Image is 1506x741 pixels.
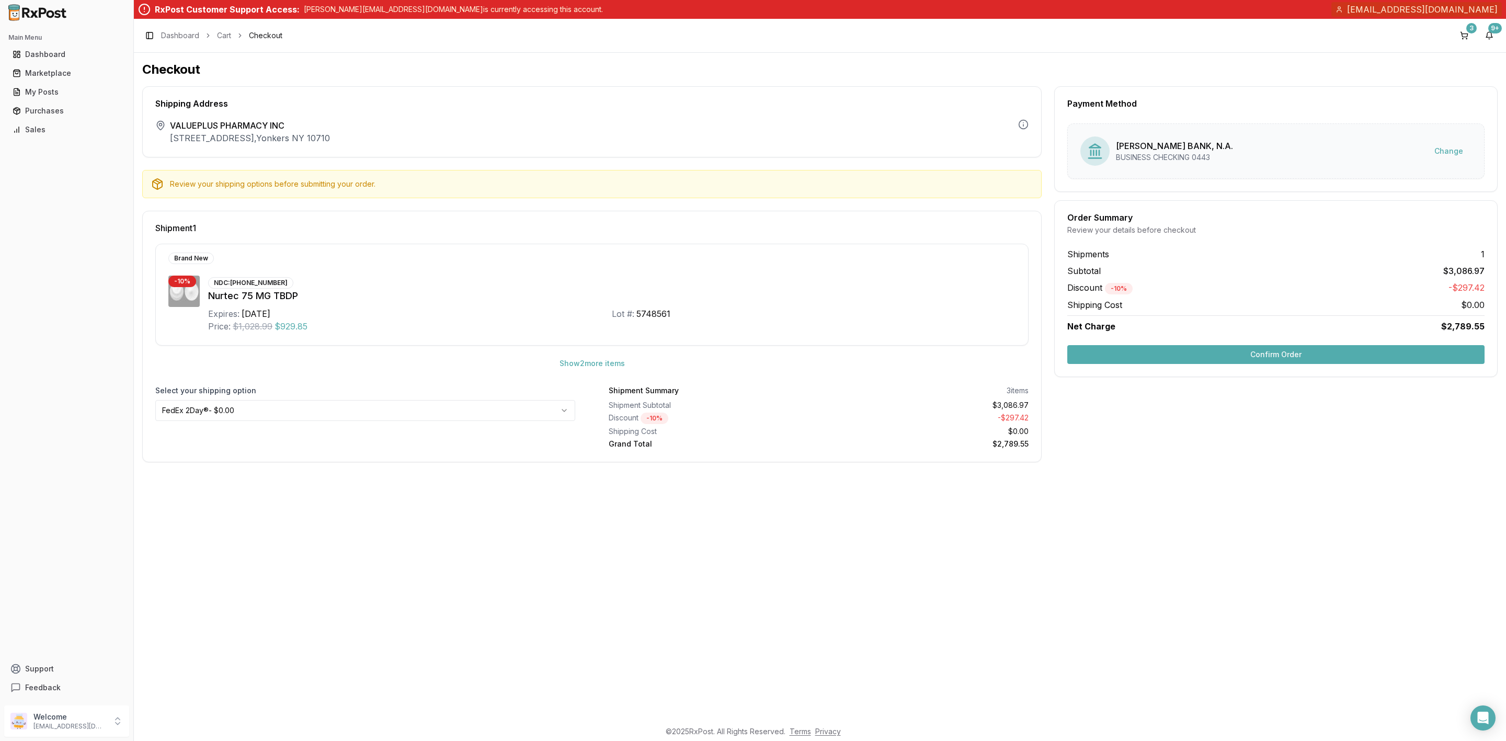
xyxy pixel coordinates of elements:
[1067,345,1485,364] button: Confirm Order
[33,722,106,731] p: [EMAIL_ADDRESS][DOMAIN_NAME]
[1067,248,1109,260] span: Shipments
[10,713,27,729] img: User avatar
[4,121,129,138] button: Sales
[25,682,61,693] span: Feedback
[4,678,129,697] button: Feedback
[551,354,633,373] button: Show2more items
[33,712,106,722] p: Welcome
[155,3,300,16] div: RxPost Customer Support Access:
[13,106,121,116] div: Purchases
[208,277,293,289] div: NDC: [PHONE_NUMBER]
[161,30,282,41] nav: breadcrumb
[168,253,214,264] div: Brand New
[155,224,196,232] span: Shipment 1
[823,400,1029,411] div: $3,086.97
[1067,282,1133,293] span: Discount
[1067,265,1101,277] span: Subtotal
[275,320,307,333] span: $929.85
[1067,99,1485,108] div: Payment Method
[142,61,1498,78] h1: Checkout
[249,30,282,41] span: Checkout
[155,99,1029,108] div: Shipping Address
[609,385,679,396] div: Shipment Summary
[208,307,239,320] div: Expires:
[609,413,815,424] div: Discount
[8,45,125,64] a: Dashboard
[609,400,815,411] div: Shipment Subtotal
[823,426,1029,437] div: $0.00
[13,87,121,97] div: My Posts
[1448,281,1485,294] span: -$297.42
[8,33,125,42] h2: Main Menu
[1456,27,1473,44] button: 3
[1007,385,1029,396] div: 3 items
[4,102,129,119] button: Purchases
[4,4,71,21] img: RxPost Logo
[1466,23,1477,33] div: 3
[155,385,575,396] label: Select your shipping option
[4,46,129,63] button: Dashboard
[13,124,121,135] div: Sales
[13,49,121,60] div: Dashboard
[1116,152,1233,163] div: BUSINESS CHECKING 0443
[609,439,815,449] div: Grand Total
[13,68,121,78] div: Marketplace
[1116,140,1233,152] div: [PERSON_NAME] BANK, N.A.
[815,727,841,736] a: Privacy
[208,289,1016,303] div: Nurtec 75 MG TBDP
[8,101,125,120] a: Purchases
[4,65,129,82] button: Marketplace
[233,320,272,333] span: $1,028.99
[1481,248,1485,260] span: 1
[170,179,1033,189] div: Review your shipping options before submitting your order.
[1067,299,1122,311] span: Shipping Cost
[170,132,330,144] p: [STREET_ADDRESS] , Yonkers NY 10710
[1481,27,1498,44] button: 9+
[612,307,634,320] div: Lot #:
[1488,23,1502,33] div: 9+
[170,119,330,132] span: VALUEPLUS PHARMACY INC
[4,659,129,678] button: Support
[8,64,125,83] a: Marketplace
[636,307,670,320] div: 5748561
[168,276,200,307] img: Nurtec 75 MG TBDP
[161,30,199,41] a: Dashboard
[823,439,1029,449] div: $2,789.55
[1426,142,1471,161] button: Change
[217,30,231,41] a: Cart
[1441,320,1485,333] span: $2,789.55
[1461,299,1485,311] span: $0.00
[609,426,815,437] div: Shipping Cost
[4,84,129,100] button: My Posts
[208,320,231,333] div: Price:
[790,727,811,736] a: Terms
[1105,283,1133,294] div: - 10 %
[1067,321,1115,332] span: Net Charge
[304,4,603,15] p: [PERSON_NAME][EMAIL_ADDRESS][DOMAIN_NAME] is currently accessing this account.
[1443,265,1485,277] span: $3,086.97
[8,83,125,101] a: My Posts
[1470,705,1496,731] div: Open Intercom Messenger
[8,120,125,139] a: Sales
[1067,225,1485,235] div: Review your details before checkout
[242,307,270,320] div: [DATE]
[168,276,196,287] div: - 10 %
[1347,3,1498,16] span: [EMAIL_ADDRESS][DOMAIN_NAME]
[1067,213,1485,222] div: Order Summary
[823,413,1029,424] div: - $297.42
[641,413,668,424] div: - 10 %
